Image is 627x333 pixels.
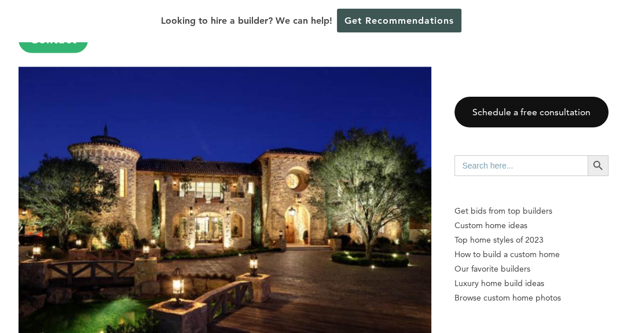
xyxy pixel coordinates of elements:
a: Our favorite builders [454,262,608,276]
a: Top home styles of 2023 [454,233,608,247]
a: Get Recommendations [337,9,461,32]
a: How to build a custom home [454,247,608,262]
a: Browse custom home photos [454,291,608,305]
a: Custom home ideas [454,218,608,233]
p: Get bids from top builders [454,204,608,218]
svg: Search [592,159,604,172]
a: Schedule a free consultation [454,97,608,127]
input: Search here... [454,155,588,176]
a: Luxury home build ideas [454,276,608,291]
